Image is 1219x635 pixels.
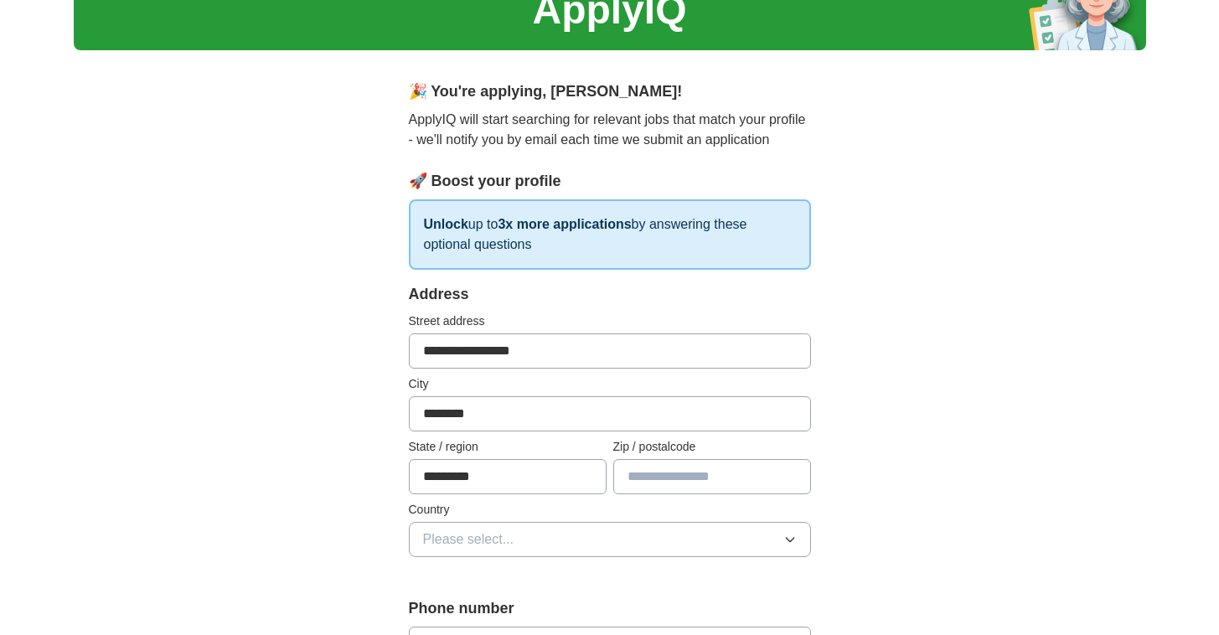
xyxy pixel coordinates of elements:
[409,199,811,270] p: up to by answering these optional questions
[409,438,607,456] label: State / region
[409,110,811,150] p: ApplyIQ will start searching for relevant jobs that match your profile - we'll notify you by emai...
[409,80,811,103] div: 🎉 You're applying , [PERSON_NAME] !
[498,217,631,231] strong: 3x more applications
[424,217,468,231] strong: Unlock
[409,283,811,306] div: Address
[409,312,811,330] label: Street address
[409,375,811,393] label: City
[409,170,811,193] div: 🚀 Boost your profile
[409,501,811,519] label: Country
[613,438,811,456] label: Zip / postalcode
[409,522,811,557] button: Please select...
[409,597,811,620] label: Phone number
[423,529,514,550] span: Please select...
